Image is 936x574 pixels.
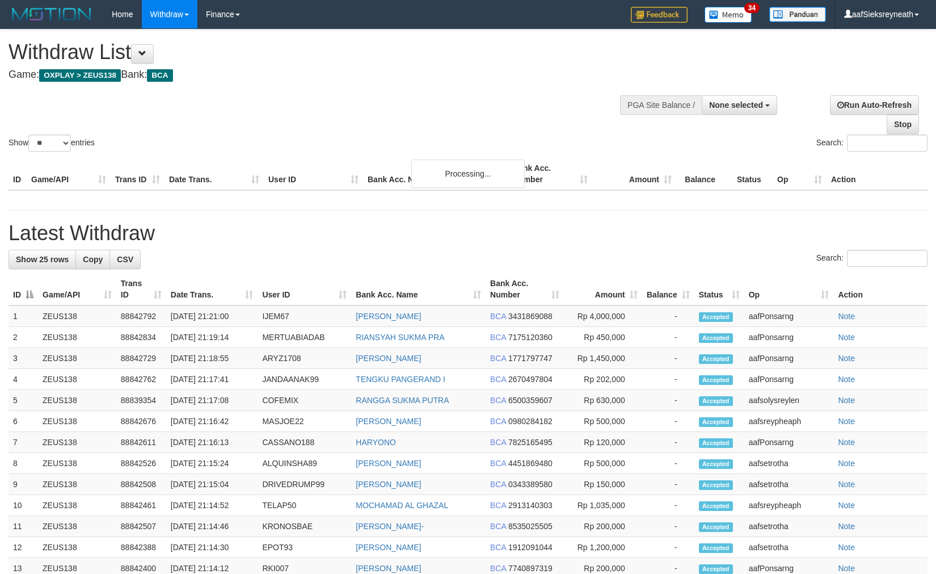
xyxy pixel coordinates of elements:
[887,115,919,134] a: Stop
[117,255,133,264] span: CSV
[838,333,855,342] a: Note
[508,375,553,384] span: Copy 2670497804 to clipboard
[744,495,834,516] td: aafsreypheaph
[847,135,927,152] input: Search:
[642,537,694,558] td: -
[642,411,694,432] td: -
[838,354,855,363] a: Note
[116,369,166,390] td: 88842762
[508,354,553,363] span: Copy 1771797747 to clipboard
[564,369,642,390] td: Rp 202,000
[838,438,855,447] a: Note
[508,501,553,510] span: Copy 2913140303 to clipboard
[847,250,927,267] input: Search:
[147,69,172,82] span: BCA
[9,158,27,190] th: ID
[38,327,116,348] td: ZEUS138
[9,516,38,537] td: 11
[27,158,111,190] th: Game/API
[744,390,834,411] td: aafsolysreylen
[356,438,396,447] a: HARYONO
[642,516,694,537] td: -
[699,480,733,490] span: Accepted
[490,543,506,552] span: BCA
[38,390,116,411] td: ZEUS138
[490,438,506,447] span: BCA
[564,432,642,453] td: Rp 120,000
[490,522,506,531] span: BCA
[116,516,166,537] td: 88842507
[38,432,116,453] td: ZEUS138
[116,432,166,453] td: 88842611
[744,537,834,558] td: aafsetrotha
[508,312,553,321] span: Copy 3431869088 to clipboard
[816,250,927,267] label: Search:
[9,41,613,64] h1: Withdraw List
[9,537,38,558] td: 12
[699,312,733,322] span: Accepted
[356,564,421,573] a: [PERSON_NAME]
[744,273,834,305] th: Op: activate to sort column ascending
[642,305,694,327] td: -
[699,354,733,364] span: Accepted
[508,417,553,426] span: Copy 0980284182 to clipboard
[744,474,834,495] td: aafsetrotha
[564,474,642,495] td: Rp 150,000
[508,158,592,190] th: Bank Acc. Number
[165,158,264,190] th: Date Trans.
[769,7,826,22] img: panduan.png
[83,255,103,264] span: Copy
[838,543,855,552] a: Note
[709,100,763,110] span: None selected
[744,3,760,13] span: 34
[773,158,827,190] th: Op
[38,273,116,305] th: Game/API: activate to sort column ascending
[166,474,258,495] td: [DATE] 21:15:04
[744,369,834,390] td: aafPonsarng
[166,305,258,327] td: [DATE] 21:21:00
[166,432,258,453] td: [DATE] 21:16:13
[490,396,506,405] span: BCA
[699,375,733,385] span: Accepted
[744,432,834,453] td: aafPonsarng
[642,390,694,411] td: -
[38,516,116,537] td: ZEUS138
[642,474,694,495] td: -
[564,495,642,516] td: Rp 1,035,000
[744,453,834,474] td: aafsetrotha
[838,480,855,489] a: Note
[38,453,116,474] td: ZEUS138
[351,273,486,305] th: Bank Acc. Name: activate to sort column ascending
[264,158,363,190] th: User ID
[564,411,642,432] td: Rp 500,000
[38,537,116,558] td: ZEUS138
[508,396,553,405] span: Copy 6500359607 to clipboard
[9,6,95,23] img: MOTION_logo.png
[356,501,448,510] a: MOCHAMAD AL GHAZAL
[699,459,733,469] span: Accepted
[564,390,642,411] td: Rp 630,000
[838,522,855,531] a: Note
[9,135,95,152] label: Show entries
[28,135,71,152] select: Showentries
[356,459,421,468] a: [PERSON_NAME]
[564,537,642,558] td: Rp 1,200,000
[676,158,732,190] th: Balance
[258,273,351,305] th: User ID: activate to sort column ascending
[166,537,258,558] td: [DATE] 21:14:30
[9,390,38,411] td: 5
[39,69,121,82] span: OXPLAY > ZEUS138
[564,348,642,369] td: Rp 1,450,000
[744,305,834,327] td: aafPonsarng
[166,348,258,369] td: [DATE] 21:18:55
[838,417,855,426] a: Note
[166,495,258,516] td: [DATE] 21:14:52
[490,375,506,384] span: BCA
[732,158,773,190] th: Status
[116,453,166,474] td: 88842526
[744,411,834,432] td: aafsreypheaph
[699,564,733,574] span: Accepted
[490,459,506,468] span: BCA
[166,453,258,474] td: [DATE] 21:15:24
[9,453,38,474] td: 8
